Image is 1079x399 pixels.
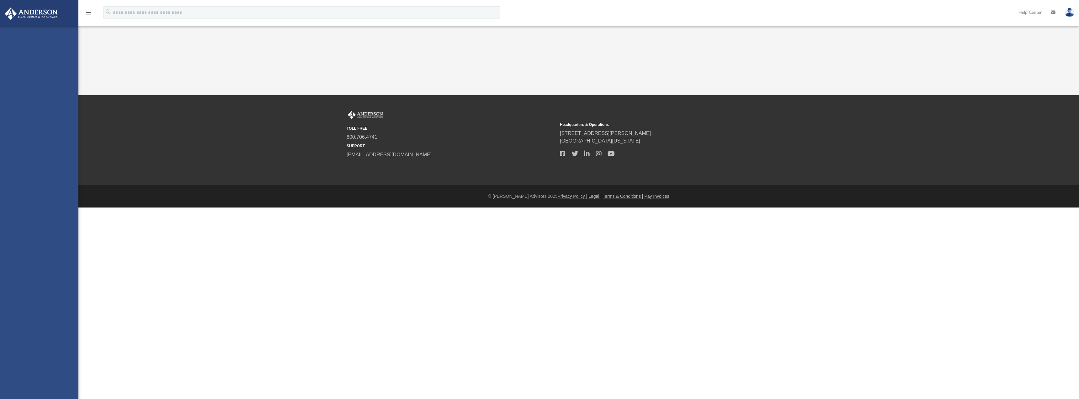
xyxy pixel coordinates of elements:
img: User Pic [1065,8,1074,17]
a: 800.706.4741 [347,134,377,140]
img: Anderson Advisors Platinum Portal [347,111,384,119]
a: menu [85,12,92,16]
i: menu [85,9,92,16]
div: © [PERSON_NAME] Advisors 2025 [78,193,1079,200]
small: SUPPORT [347,143,555,149]
a: [EMAIL_ADDRESS][DOMAIN_NAME] [347,152,432,157]
small: TOLL FREE [347,126,555,131]
a: Terms & Conditions | [603,194,643,199]
i: search [105,8,112,15]
a: Pay Invoices [644,194,669,199]
a: Legal | [588,194,602,199]
img: Anderson Advisors Platinum Portal [3,8,60,20]
a: Privacy Policy | [558,194,587,199]
small: Headquarters & Operations [560,122,769,127]
a: [STREET_ADDRESS][PERSON_NAME] [560,131,651,136]
a: [GEOGRAPHIC_DATA][US_STATE] [560,138,640,143]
